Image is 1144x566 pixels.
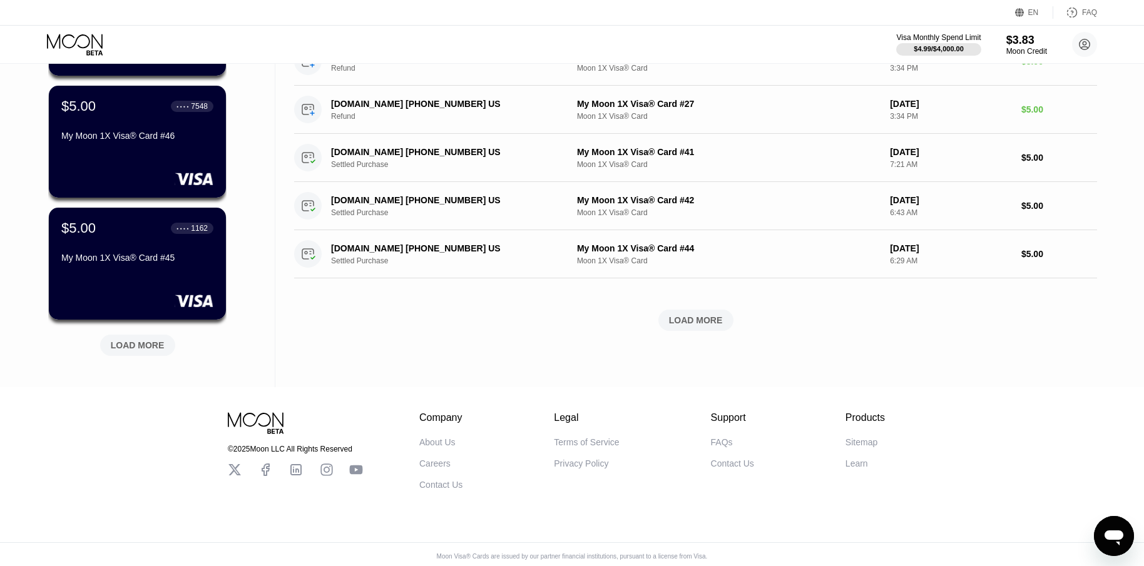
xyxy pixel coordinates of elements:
[1015,6,1053,19] div: EN
[49,86,226,198] div: $5.00● ● ● ●7548My Moon 1X Visa® Card #46
[1082,8,1097,17] div: FAQ
[577,208,880,217] div: Moon 1X Visa® Card
[331,112,576,121] div: Refund
[845,437,877,447] div: Sitemap
[1021,249,1097,259] div: $5.00
[711,412,754,423] div: Support
[61,220,96,236] div: $5.00
[331,160,576,169] div: Settled Purchase
[419,480,462,490] div: Contact Us
[176,104,189,108] div: ● ● ● ●
[890,112,1011,121] div: 3:34 PM
[577,112,880,121] div: Moon 1X Visa® Card
[294,134,1097,182] div: [DOMAIN_NAME] [PHONE_NUMBER] USSettled PurchaseMy Moon 1X Visa® Card #41Moon 1X Visa® Card[DATE]7...
[191,102,208,111] div: 7548
[419,412,462,423] div: Company
[890,243,1011,253] div: [DATE]
[914,45,964,53] div: $4.99 / $4,000.00
[228,445,363,453] div: © 2025 Moon LLC All Rights Reserved
[890,147,1011,157] div: [DATE]
[191,224,208,233] div: 1162
[331,64,576,73] div: Refund
[554,458,608,468] div: Privacy Policy
[577,147,880,157] div: My Moon 1X Visa® Card #41
[845,458,868,468] div: Learn
[111,340,165,351] div: LOAD MORE
[419,437,456,447] div: About Us
[61,253,213,263] div: My Moon 1X Visa® Card #45
[1094,516,1134,556] iframe: Button to launch messaging window
[419,458,451,468] div: Careers
[890,208,1011,217] div: 6:43 AM
[577,256,880,265] div: Moon 1X Visa® Card
[577,64,880,73] div: Moon 1X Visa® Card
[890,64,1011,73] div: 3:34 PM
[554,437,619,447] div: Terms of Service
[711,437,733,447] div: FAQs
[1021,104,1097,114] div: $5.00
[331,147,559,157] div: [DOMAIN_NAME] [PHONE_NUMBER] US
[61,131,213,141] div: My Moon 1X Visa® Card #46
[1021,201,1097,211] div: $5.00
[1028,8,1039,17] div: EN
[554,412,619,423] div: Legal
[176,226,189,230] div: ● ● ● ●
[294,230,1097,278] div: [DOMAIN_NAME] [PHONE_NUMBER] USSettled PurchaseMy Moon 1X Visa® Card #44Moon 1X Visa® Card[DATE]6...
[890,99,1011,109] div: [DATE]
[331,256,576,265] div: Settled Purchase
[577,99,880,109] div: My Moon 1X Visa® Card #27
[294,182,1097,230] div: [DOMAIN_NAME] [PHONE_NUMBER] USSettled PurchaseMy Moon 1X Visa® Card #42Moon 1X Visa® Card[DATE]6...
[331,208,576,217] div: Settled Purchase
[890,195,1011,205] div: [DATE]
[49,208,226,320] div: $5.00● ● ● ●1162My Moon 1X Visa® Card #45
[294,86,1097,134] div: [DOMAIN_NAME] [PHONE_NUMBER] USRefundMy Moon 1X Visa® Card #27Moon 1X Visa® Card[DATE]3:34 PM$5.00
[711,458,754,468] div: Contact Us
[1053,6,1097,19] div: FAQ
[331,195,559,205] div: [DOMAIN_NAME] [PHONE_NUMBER] US
[1006,34,1047,47] div: $3.83
[1006,34,1047,56] div: $3.83Moon Credit
[896,33,981,56] div: Visa Monthly Spend Limit$4.99/$4,000.00
[331,99,559,109] div: [DOMAIN_NAME] [PHONE_NUMBER] US
[331,243,559,253] div: [DOMAIN_NAME] [PHONE_NUMBER] US
[61,98,96,114] div: $5.00
[91,330,185,356] div: LOAD MORE
[1021,153,1097,163] div: $5.00
[577,243,880,253] div: My Moon 1X Visa® Card #44
[896,33,981,42] div: Visa Monthly Spend Limit
[577,160,880,169] div: Moon 1X Visa® Card
[1006,47,1047,56] div: Moon Credit
[890,160,1011,169] div: 7:21 AM
[669,315,723,326] div: LOAD MORE
[427,553,718,560] div: Moon Visa® Cards are issued by our partner financial institutions, pursuant to a license from Visa.
[890,256,1011,265] div: 6:29 AM
[577,195,880,205] div: My Moon 1X Visa® Card #42
[294,310,1097,331] div: LOAD MORE
[845,412,885,423] div: Products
